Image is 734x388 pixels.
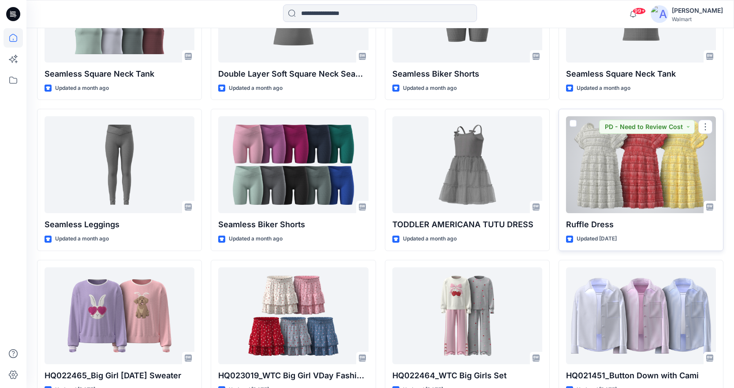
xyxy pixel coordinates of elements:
[45,218,194,231] p: Seamless Leggings
[403,234,457,244] p: Updated a month ago
[651,5,668,23] img: avatar
[45,370,194,382] p: HQ022465_Big Girl [DATE] Sweater
[45,68,194,80] p: Seamless Square Neck Tank
[392,267,542,364] a: HQ022464_WTC Big Girls Set
[566,267,716,364] a: HQ021451_Button Down with Cami
[55,234,109,244] p: Updated a month ago
[672,5,723,16] div: [PERSON_NAME]
[45,267,194,364] a: HQ022465_Big Girl Easter Sweater
[392,218,542,231] p: TODDLER AMERICANA TUTU DRESS
[577,84,630,93] p: Updated a month ago
[633,7,646,15] span: 99+
[229,234,283,244] p: Updated a month ago
[566,218,716,231] p: Ruffle Dress
[392,68,542,80] p: Seamless Biker Shorts
[45,116,194,213] a: Seamless Leggings
[218,370,368,382] p: HQ023019_WTC Big Girl VDay Fashion Bottom
[403,84,457,93] p: Updated a month ago
[218,267,368,364] a: HQ023019_WTC Big Girl VDay Fashion Bottom
[55,84,109,93] p: Updated a month ago
[392,116,542,213] a: TODDLER AMERICANA TUTU DRESS
[218,68,368,80] p: Double Layer Soft Square Neck Seamless Crop_LRT05769
[672,16,723,22] div: Walmart
[218,116,368,213] a: Seamless Biker Shorts
[218,218,368,231] p: Seamless Biker Shorts
[392,370,542,382] p: HQ022464_WTC Big Girls Set
[566,116,716,213] a: Ruffle Dress
[566,370,716,382] p: HQ021451_Button Down with Cami
[229,84,283,93] p: Updated a month ago
[577,234,617,244] p: Updated [DATE]
[566,68,716,80] p: Seamless Square Neck Tank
